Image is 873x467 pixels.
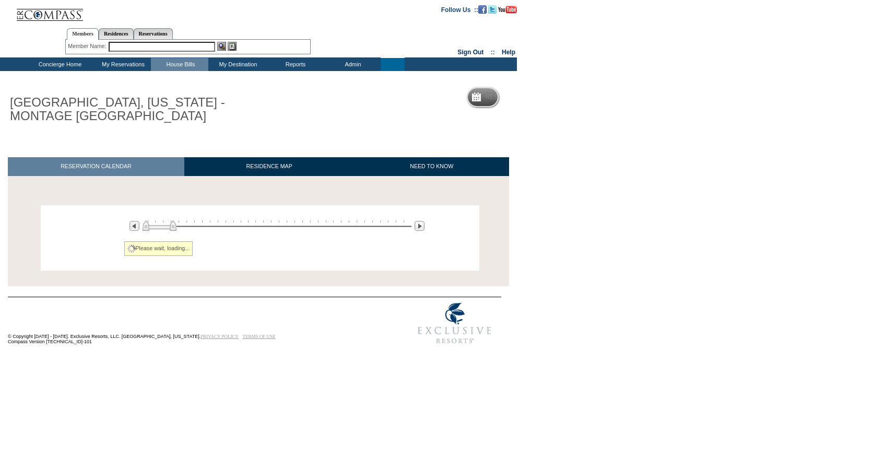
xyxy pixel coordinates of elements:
img: Exclusive Resorts [408,297,501,349]
td: Reports [266,58,323,71]
img: Previous [129,221,139,231]
img: Follow us on Twitter [488,5,497,14]
td: My Reservations [93,58,151,71]
a: NEED TO KNOW [354,157,509,176]
h5: Reservation Calendar [485,94,565,101]
a: RESERVATION CALENDAR [8,157,184,176]
td: Concierge Home [25,58,93,71]
a: Members [67,28,99,40]
a: Residences [99,28,134,39]
a: Become our fan on Facebook [478,6,487,12]
a: Subscribe to our YouTube Channel [498,6,517,12]
a: Reservations [134,28,173,39]
td: My Destination [208,58,266,71]
img: Subscribe to our YouTube Channel [498,6,517,14]
div: Member Name: [68,42,108,51]
img: View [217,42,226,51]
span: :: [491,49,495,56]
td: Admin [323,58,381,71]
a: RESIDENCE MAP [184,157,355,176]
img: Become our fan on Facebook [478,5,487,14]
div: Please wait, loading... [124,241,193,256]
a: Follow us on Twitter [488,6,497,12]
a: Help [502,49,515,56]
img: Reservations [228,42,237,51]
img: Next [415,221,424,231]
img: spinner2.gif [127,244,136,253]
a: TERMS OF USE [243,334,276,339]
h1: [GEOGRAPHIC_DATA], [US_STATE] - MONTAGE [GEOGRAPHIC_DATA] [8,94,242,125]
a: Sign Out [457,49,483,56]
a: PRIVACY POLICY [200,334,239,339]
td: © Copyright [DATE] - [DATE]. Exclusive Resorts, LLC. [GEOGRAPHIC_DATA], [US_STATE]. Compass Versi... [8,298,373,349]
td: House Bills [151,58,208,71]
td: Follow Us :: [441,5,478,14]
